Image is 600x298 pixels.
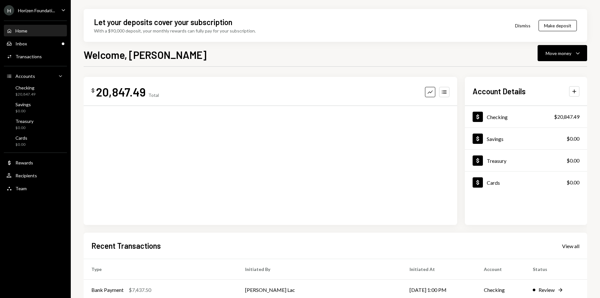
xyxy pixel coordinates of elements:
[567,179,579,186] div: $0.00
[15,142,27,147] div: $0.00
[525,259,587,280] th: Status
[15,41,27,46] div: Inbox
[15,118,33,124] div: Treasury
[15,28,27,33] div: Home
[487,136,503,142] div: Savings
[567,135,579,143] div: $0.00
[476,259,525,280] th: Account
[91,286,124,294] div: Bank Payment
[94,17,232,27] div: Let your deposits cover your subscription
[4,133,67,149] a: Cards$0.00
[15,102,31,107] div: Savings
[91,87,95,94] div: $
[84,48,207,61] h1: Welcome, [PERSON_NAME]
[487,114,508,120] div: Checking
[18,8,55,13] div: Horizen Foundati...
[15,85,35,90] div: Checking
[465,128,587,149] a: Savings$0.00
[562,243,579,249] div: View all
[15,108,31,114] div: $0.00
[473,86,526,97] h2: Account Details
[15,92,35,97] div: $20,847.49
[94,27,256,34] div: With a $90,000 deposit, your monthly rewards can fully pay for your subscription.
[546,50,571,57] div: Move money
[402,259,476,280] th: Initiated At
[465,106,587,127] a: Checking$20,847.49
[562,242,579,249] a: View all
[465,150,587,171] a: Treasury$0.00
[237,259,402,280] th: Initiated By
[567,157,579,164] div: $0.00
[4,83,67,98] a: Checking$20,847.49
[4,182,67,194] a: Team
[487,158,506,164] div: Treasury
[4,51,67,62] a: Transactions
[507,18,539,33] button: Dismiss
[4,170,67,181] a: Recipients
[148,92,159,98] div: Total
[538,45,587,61] button: Move money
[96,85,146,99] div: 20,847.49
[15,54,42,59] div: Transactions
[15,160,33,165] div: Rewards
[4,25,67,36] a: Home
[4,157,67,168] a: Rewards
[539,286,555,294] div: Review
[129,286,151,294] div: $7,437.50
[554,113,579,121] div: $20,847.49
[15,135,27,141] div: Cards
[4,116,67,132] a: Treasury$0.00
[539,20,577,31] button: Make deposit
[4,100,67,115] a: Savings$0.00
[15,73,35,79] div: Accounts
[15,125,33,131] div: $0.00
[84,259,237,280] th: Type
[4,5,14,15] div: H
[465,172,587,193] a: Cards$0.00
[487,180,500,186] div: Cards
[15,186,27,191] div: Team
[4,70,67,82] a: Accounts
[91,240,161,251] h2: Recent Transactions
[15,173,37,178] div: Recipients
[4,38,67,49] a: Inbox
